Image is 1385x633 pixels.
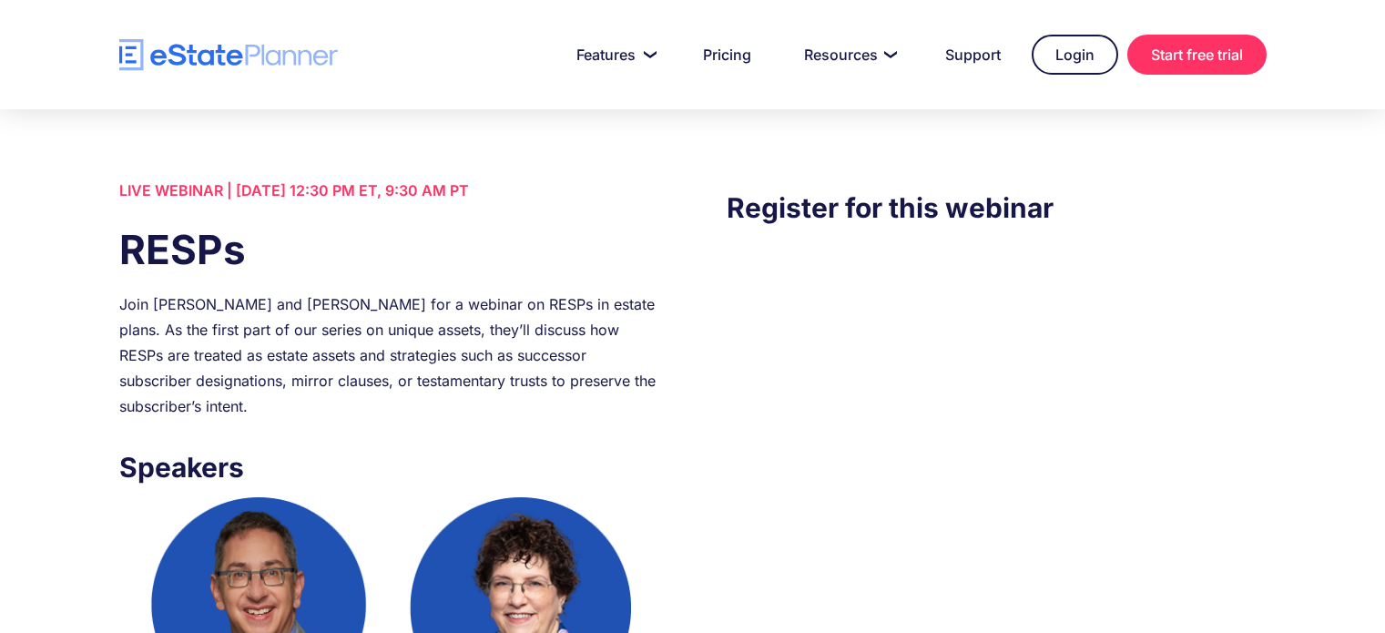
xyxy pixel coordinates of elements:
a: Start free trial [1127,35,1267,75]
h1: RESPs [119,221,658,278]
a: Resources [782,36,914,73]
h3: Register for this webinar [727,187,1266,229]
div: Join [PERSON_NAME] and [PERSON_NAME] for a webinar on RESPs in estate plans. As the first part of... [119,291,658,419]
iframe: Form 0 [727,265,1266,402]
a: Pricing [681,36,773,73]
a: Features [555,36,672,73]
a: Login [1032,35,1118,75]
h3: Speakers [119,446,658,488]
a: home [119,39,338,71]
div: LIVE WEBINAR | [DATE] 12:30 PM ET, 9:30 AM PT [119,178,658,203]
a: Support [923,36,1023,73]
